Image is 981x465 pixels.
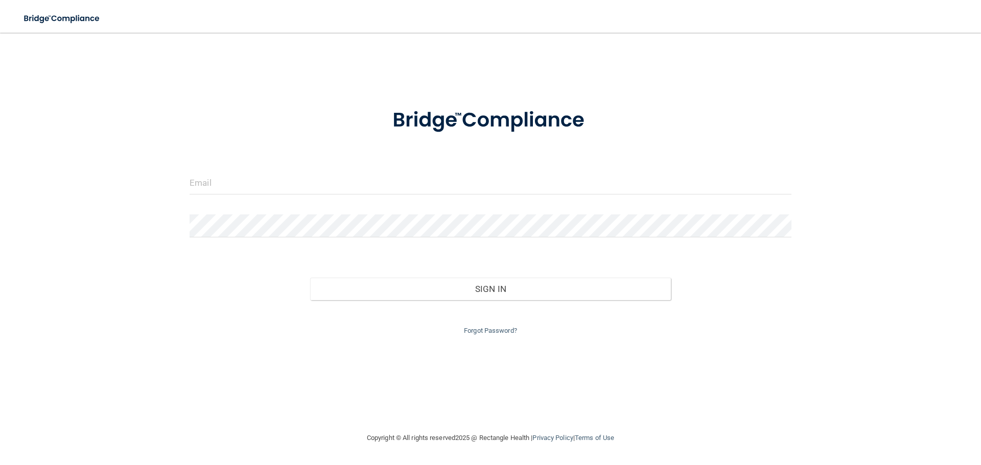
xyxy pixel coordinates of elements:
[575,434,614,442] a: Terms of Use
[371,94,610,147] img: bridge_compliance_login_screen.278c3ca4.svg
[532,434,573,442] a: Privacy Policy
[464,327,517,334] a: Forgot Password?
[190,172,791,194] input: Email
[310,278,671,300] button: Sign In
[15,8,109,29] img: bridge_compliance_login_screen.278c3ca4.svg
[304,422,677,454] div: Copyright © All rights reserved 2025 @ Rectangle Health | |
